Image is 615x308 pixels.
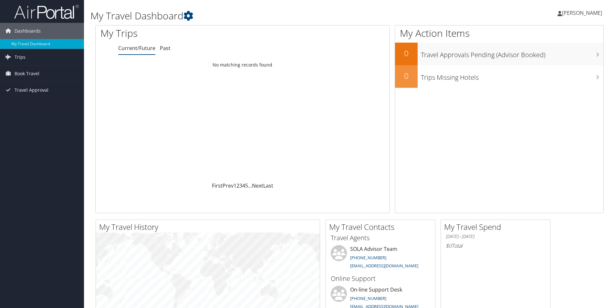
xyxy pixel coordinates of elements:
[15,66,39,82] span: Book Travel
[100,26,262,40] h1: My Trips
[160,45,171,52] a: Past
[234,182,236,189] a: 1
[395,70,418,81] h2: 0
[15,49,26,65] span: Trips
[15,23,41,39] span: Dashboards
[99,221,320,232] h2: My Travel History
[252,182,263,189] a: Next
[212,182,223,189] a: First
[236,182,239,189] a: 2
[350,295,386,301] a: [PHONE_NUMBER]
[350,255,386,261] a: [PHONE_NUMBER]
[421,47,603,59] h3: Travel Approvals Pending (Advisor Booked)
[350,263,418,269] a: [EMAIL_ADDRESS][DOMAIN_NAME]
[395,43,603,65] a: 0Travel Approvals Pending (Advisor Booked)
[242,182,245,189] a: 4
[263,182,273,189] a: Last
[248,182,252,189] span: …
[239,182,242,189] a: 3
[446,242,545,249] h6: Total
[562,9,602,16] span: [PERSON_NAME]
[223,182,234,189] a: Prev
[395,48,418,59] h2: 0
[446,233,545,240] h6: [DATE] - [DATE]
[15,82,48,98] span: Travel Approval
[395,26,603,40] h1: My Action Items
[558,3,609,23] a: [PERSON_NAME]
[96,59,390,71] td: No matching records found
[328,245,433,272] li: SOLA Advisor Team
[329,221,435,232] h2: My Travel Contacts
[331,274,430,283] h3: Online Support
[395,65,603,88] a: 0Trips Missing Hotels
[446,242,452,249] span: $0
[421,70,603,82] h3: Trips Missing Hotels
[14,4,79,19] img: airportal-logo.png
[245,182,248,189] a: 5
[444,221,550,232] h2: My Travel Spend
[90,9,436,23] h1: My Travel Dashboard
[331,233,430,242] h3: Travel Agents
[118,45,155,52] a: Current/Future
